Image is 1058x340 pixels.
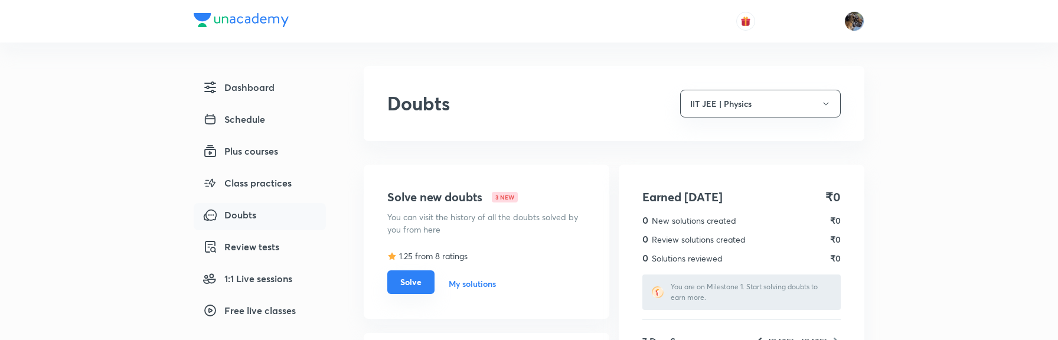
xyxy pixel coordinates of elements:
[194,267,326,294] a: 1:1 Live sessions
[652,286,664,298] img: milestone
[642,213,649,227] h5: 0
[203,144,278,158] span: Plus courses
[203,303,296,318] span: Free live classes
[194,171,326,198] a: Class practices
[399,250,468,262] p: 1.25 from 8 ratings
[449,277,496,290] a: My solutions
[194,107,326,135] a: Schedule
[825,188,841,206] h4: ₹0
[736,12,755,31] button: avatar
[830,252,841,264] h6: ₹0
[203,80,275,94] span: Dashboard
[194,76,326,103] a: Dashboard
[740,16,751,27] img: avatar
[203,272,292,286] span: 1:1 Live sessions
[194,13,289,30] a: Company Logo
[830,233,841,246] h6: ₹0
[652,214,736,227] p: New solutions created
[203,240,279,254] span: Review tests
[492,192,518,202] h6: 3 NEW
[203,112,265,126] span: Schedule
[203,176,292,190] span: Class practices
[844,11,864,31] img: Chayan Mehta
[642,232,649,246] h5: 0
[652,252,723,264] p: Solutions reviewed
[671,282,831,303] p: You are on Milestone 1. Start solving doubts to earn more.
[194,299,326,326] a: Free live classes
[387,270,435,294] button: Solve
[652,233,746,246] p: Review solutions created
[642,188,723,206] h4: Earned [DATE]
[387,92,450,115] h2: Doubts
[46,9,78,19] span: Support
[194,203,326,230] a: Doubts
[680,90,841,117] button: IIT JEE | Physics
[194,235,326,262] a: Review tests
[830,214,841,227] h6: ₹0
[203,208,256,222] span: Doubts
[642,251,649,265] h5: 0
[387,211,586,236] p: You can visit the history of all the doubts solved by you from here
[194,139,326,166] a: Plus courses
[194,13,289,27] img: Company Logo
[387,188,482,206] h4: Solve new doubts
